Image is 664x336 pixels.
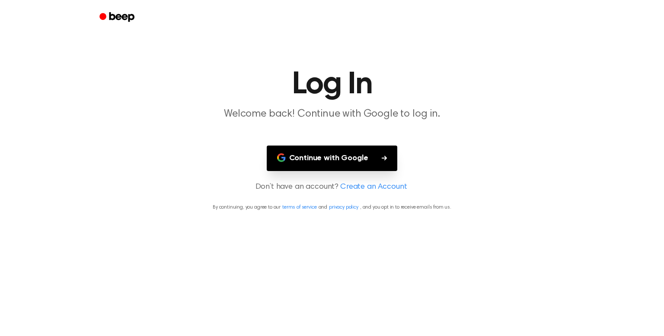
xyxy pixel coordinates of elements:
[340,181,407,193] a: Create an Account
[329,205,358,210] a: privacy policy
[10,203,654,211] p: By continuing, you agree to our and , and you opt in to receive emails from us.
[267,146,398,171] button: Continue with Google
[10,181,654,193] p: Don’t have an account?
[166,107,498,121] p: Welcome back! Continue with Google to log in.
[111,69,553,100] h1: Log In
[93,9,142,26] a: Beep
[282,205,316,210] a: terms of service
